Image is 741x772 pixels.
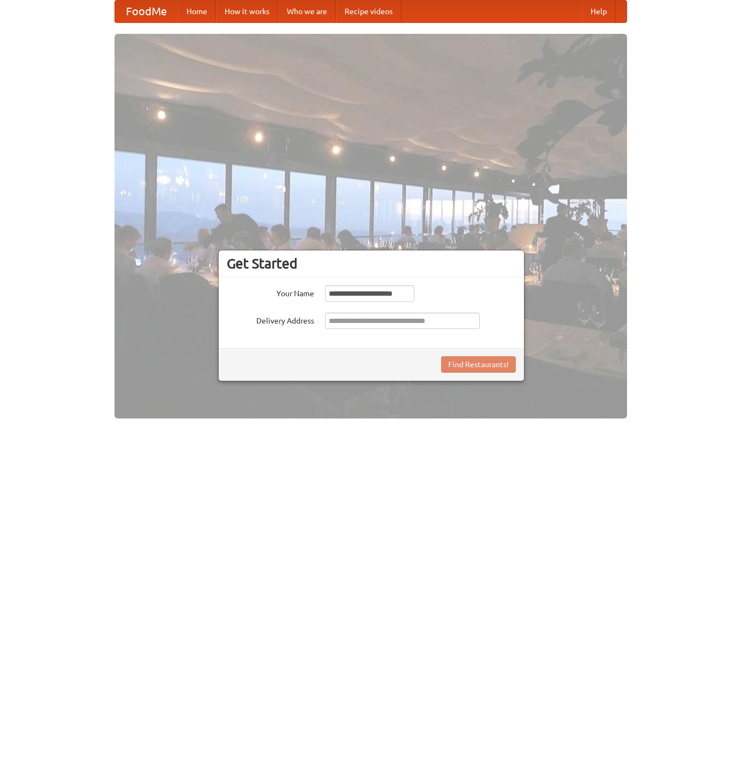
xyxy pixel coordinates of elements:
[227,313,314,326] label: Delivery Address
[336,1,401,22] a: Recipe videos
[115,1,178,22] a: FoodMe
[227,255,516,272] h3: Get Started
[178,1,216,22] a: Home
[227,285,314,299] label: Your Name
[441,356,516,373] button: Find Restaurants!
[216,1,278,22] a: How it works
[582,1,616,22] a: Help
[278,1,336,22] a: Who we are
